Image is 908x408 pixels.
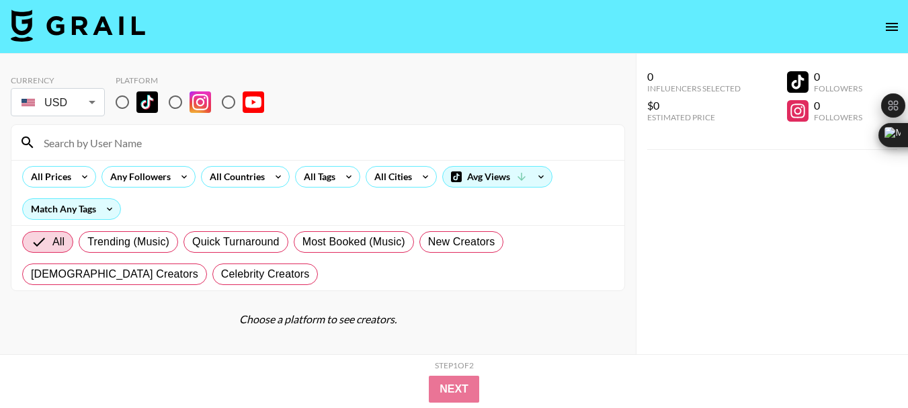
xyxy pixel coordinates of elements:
div: All Countries [202,167,267,187]
img: Instagram [190,91,211,113]
div: All Prices [23,167,74,187]
div: Any Followers [102,167,173,187]
div: 0 [814,99,862,112]
div: Choose a platform to see creators. [11,313,625,326]
div: Platform [116,75,275,85]
img: Grail Talent [11,9,145,42]
div: 0 [814,70,862,83]
div: Followers [814,112,862,122]
div: $0 [647,99,741,112]
span: Trending (Music) [87,234,169,250]
iframe: Drift Widget Chat Controller [841,341,892,392]
img: TikTok [136,91,158,113]
img: YouTube [243,91,264,113]
div: All Cities [366,167,415,187]
span: Quick Turnaround [192,234,280,250]
span: [DEMOGRAPHIC_DATA] Creators [31,266,198,282]
div: Avg Views [443,167,552,187]
span: Most Booked (Music) [302,234,405,250]
button: Next [429,376,479,403]
div: Estimated Price [647,112,741,122]
span: Celebrity Creators [221,266,310,282]
div: USD [13,91,102,114]
div: 0 [647,70,741,83]
div: Match Any Tags [23,199,120,219]
span: All [52,234,65,250]
button: open drawer [878,13,905,40]
span: New Creators [428,234,495,250]
div: Step 1 of 2 [435,360,474,370]
input: Search by User Name [36,132,616,153]
div: All Tags [296,167,338,187]
div: Currency [11,75,105,85]
div: Influencers Selected [647,83,741,93]
div: Followers [814,83,862,93]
